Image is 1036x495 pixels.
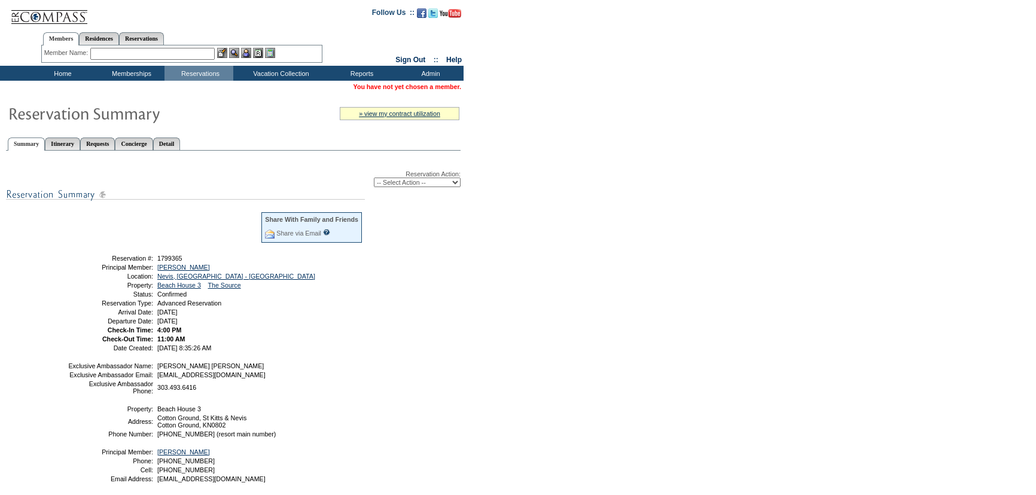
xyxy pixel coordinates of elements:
span: You have not yet chosen a member. [354,83,461,90]
strong: Check-Out Time: [102,335,153,343]
td: Principal Member: [68,448,153,456]
span: [PHONE_NUMBER] (resort main number) [157,430,276,438]
a: Subscribe to our YouTube Channel [440,12,461,19]
a: Members [43,32,80,45]
img: Subscribe to our YouTube Channel [440,9,461,18]
span: [DATE] [157,317,178,325]
a: Reservations [119,32,164,45]
span: 1799365 [157,255,182,262]
td: Reservations [164,66,233,81]
span: 11:00 AM [157,335,185,343]
td: Follow Us :: [372,7,415,22]
span: [EMAIL_ADDRESS][DOMAIN_NAME] [157,371,266,378]
a: » view my contract utilization [359,110,440,117]
img: Reservations [253,48,263,58]
img: Follow us on Twitter [428,8,438,18]
a: Sign Out [395,56,425,64]
span: [PHONE_NUMBER] [157,457,215,465]
a: [PERSON_NAME] [157,264,210,271]
span: 4:00 PM [157,326,181,334]
td: Reservation Type: [68,300,153,307]
td: Reservation #: [68,255,153,262]
td: Property: [68,405,153,412]
span: Cotton Ground, St Kitts & Nevis Cotton Ground, KN0802 [157,414,246,429]
span: [EMAIL_ADDRESS][DOMAIN_NAME] [157,475,266,482]
input: What is this? [323,229,330,236]
span: [DATE] [157,308,178,316]
div: Reservation Action: [6,170,461,187]
td: Phone: [68,457,153,465]
a: Become our fan on Facebook [417,12,426,19]
td: Exclusive Ambassador Name: [68,362,153,369]
td: Email Address: [68,475,153,482]
a: Requests [80,137,115,150]
span: :: [434,56,438,64]
td: Memberships [96,66,164,81]
strong: Check-In Time: [108,326,153,334]
td: Property: [68,282,153,289]
img: Reservaton Summary [8,101,247,125]
div: Member Name: [44,48,90,58]
span: Advanced Reservation [157,300,221,307]
span: [PHONE_NUMBER] [157,466,215,473]
a: Concierge [115,137,153,150]
td: Vacation Collection [233,66,326,81]
a: Share via Email [276,230,321,237]
td: Home [27,66,96,81]
td: Principal Member: [68,264,153,271]
a: Nevis, [GEOGRAPHIC_DATA] - [GEOGRAPHIC_DATA] [157,273,315,280]
td: Exclusive Ambassador Phone: [68,380,153,395]
a: Residences [79,32,119,45]
td: Exclusive Ambassador Email: [68,371,153,378]
a: [PERSON_NAME] [157,448,210,456]
span: [DATE] 8:35:26 AM [157,344,211,352]
img: Impersonate [241,48,251,58]
td: Arrival Date: [68,308,153,316]
td: Departure Date: [68,317,153,325]
a: Itinerary [45,137,80,150]
a: Follow us on Twitter [428,12,438,19]
td: Date Created: [68,344,153,352]
img: View [229,48,239,58]
span: [PERSON_NAME] [PERSON_NAME] [157,362,264,369]
a: Beach House 3 [157,282,201,289]
img: b_calculator.gif [265,48,275,58]
a: The Source [208,282,241,289]
span: 303.493.6416 [157,384,196,391]
img: subTtlResSummary.gif [6,187,365,202]
td: Address: [68,414,153,429]
span: Confirmed [157,291,187,298]
td: Location: [68,273,153,280]
td: Status: [68,291,153,298]
td: Cell: [68,466,153,473]
img: Become our fan on Facebook [417,8,426,18]
a: Help [446,56,462,64]
a: Summary [8,137,45,151]
td: Reports [326,66,395,81]
td: Admin [395,66,464,81]
span: Beach House 3 [157,405,201,412]
img: b_edit.gif [217,48,227,58]
a: Detail [153,137,181,150]
td: Phone Number: [68,430,153,438]
div: Share With Family and Friends [265,216,358,223]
